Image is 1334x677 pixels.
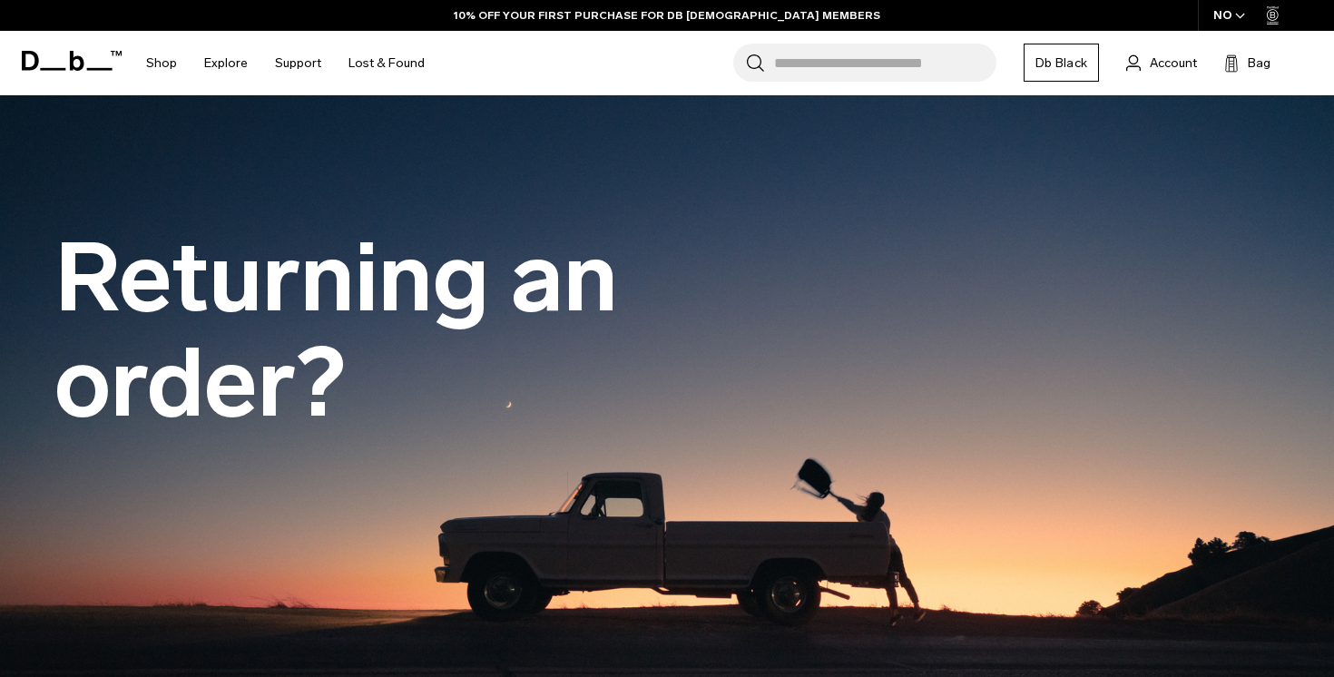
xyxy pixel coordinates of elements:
a: Lost & Found [348,31,425,95]
a: Explore [204,31,248,95]
a: Support [275,31,321,95]
button: Bag [1224,52,1270,74]
span: Bag [1248,54,1270,73]
a: Shop [146,31,177,95]
a: Account [1126,52,1197,74]
span: Account [1150,54,1197,73]
h1: Returning an order? [54,226,871,436]
a: 10% OFF YOUR FIRST PURCHASE FOR DB [DEMOGRAPHIC_DATA] MEMBERS [454,7,880,24]
a: Db Black [1024,44,1099,82]
nav: Main Navigation [132,31,438,95]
